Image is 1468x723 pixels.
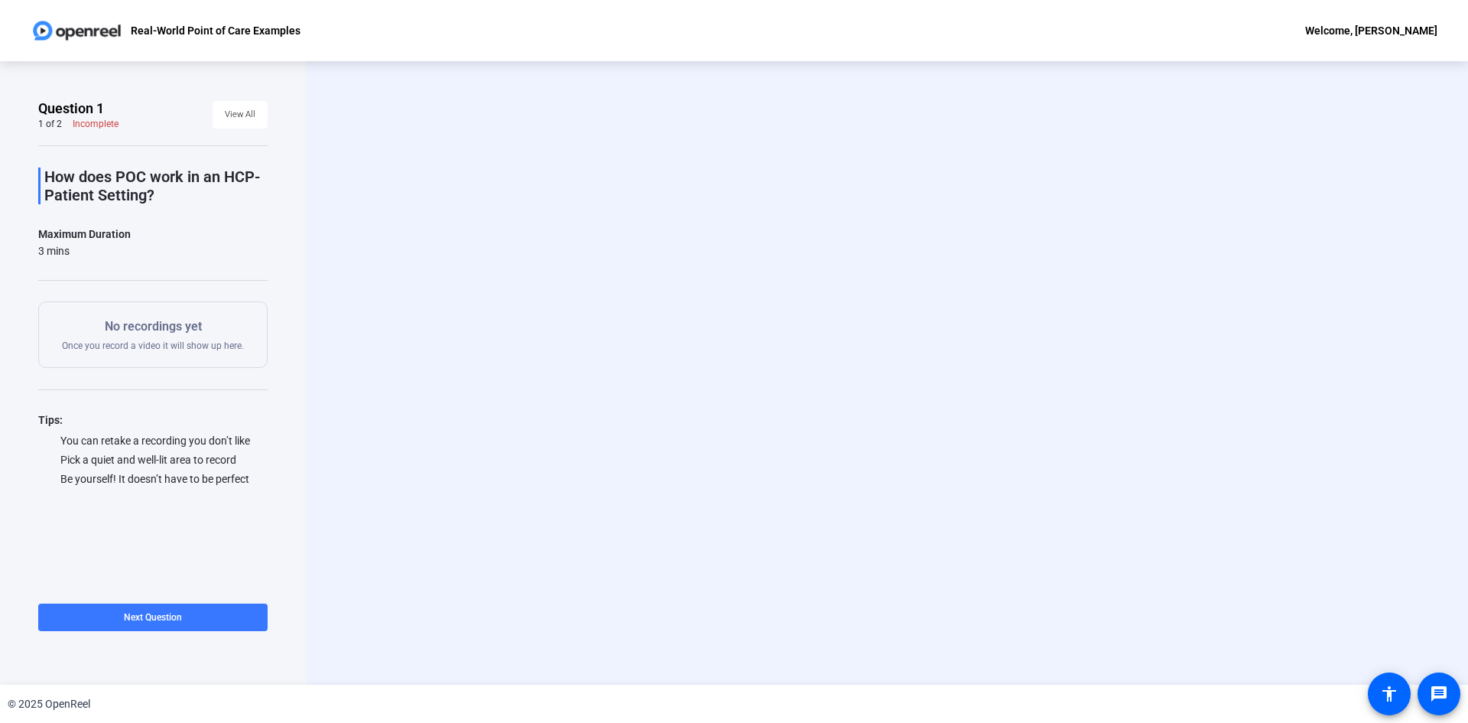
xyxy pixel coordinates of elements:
div: © 2025 OpenReel [8,696,90,712]
p: No recordings yet [62,318,244,336]
span: View All [225,103,255,126]
div: 1 of 2 [38,118,62,130]
img: OpenReel logo [31,15,123,46]
div: You can retake a recording you don’t like [38,433,268,448]
div: Tips: [38,411,268,429]
div: Maximum Duration [38,225,131,243]
div: 3 mins [38,243,131,259]
span: Next Question [124,612,182,623]
span: Question 1 [38,99,104,118]
div: Once you record a video it will show up here. [62,318,244,352]
mat-icon: message [1430,685,1448,703]
p: Real-World Point of Care Examples [131,21,300,40]
div: Incomplete [73,118,119,130]
button: View All [213,101,268,129]
p: How does POC work in an HCP-Patient Setting? [44,168,268,204]
mat-icon: accessibility [1380,685,1398,703]
button: Next Question [38,604,268,631]
div: Pick a quiet and well-lit area to record [38,452,268,467]
div: Welcome, [PERSON_NAME] [1305,21,1437,40]
div: Be yourself! It doesn’t have to be perfect [38,471,268,487]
